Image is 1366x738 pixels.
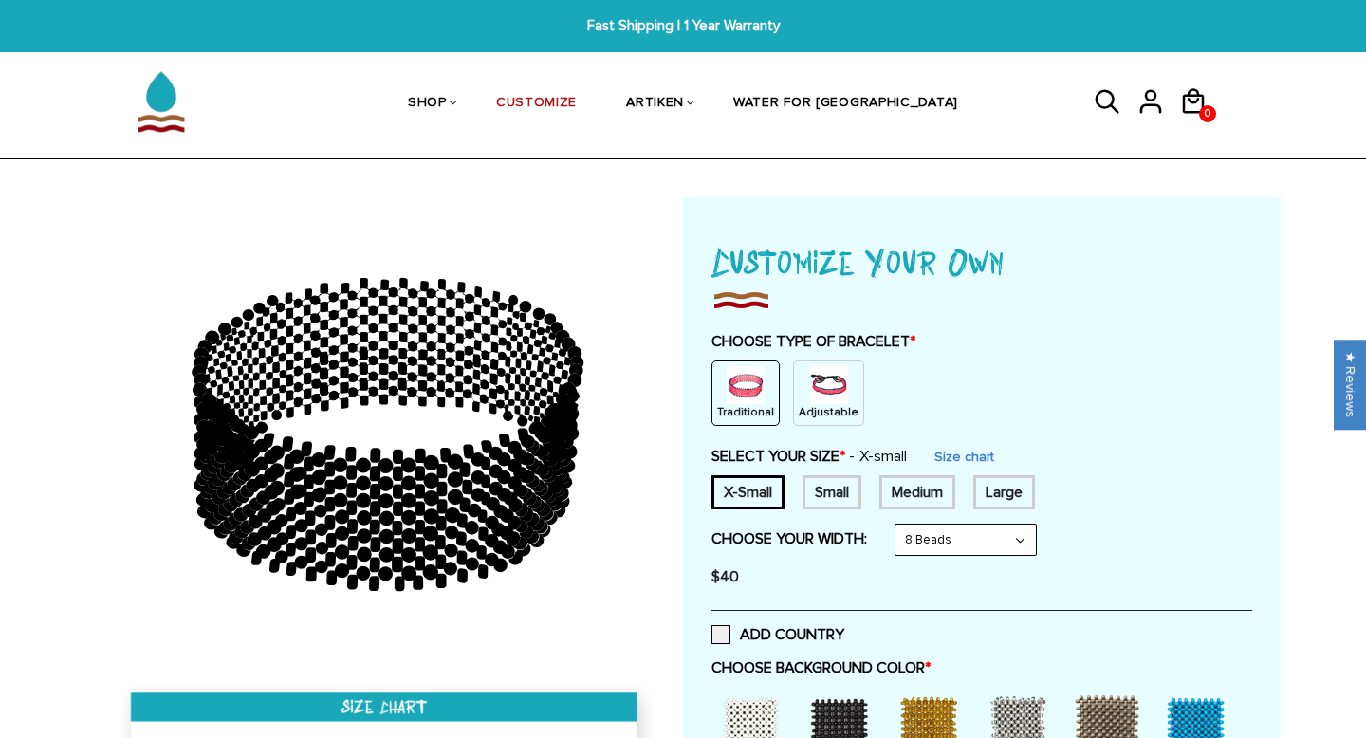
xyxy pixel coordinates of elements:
label: SELECT YOUR SIZE [711,447,907,466]
a: CUSTOMIZE [496,55,577,153]
span: X-small [849,447,907,466]
img: string.PNG [810,366,848,404]
div: String [793,360,864,426]
span: $40 [711,567,739,586]
a: ARTIKEN [626,55,684,153]
div: Click to open Judge.me floating reviews tab [1334,340,1366,430]
p: Traditional [717,404,774,420]
label: CHOOSE BACKGROUND COLOR [711,658,1252,677]
div: Non String [711,360,780,426]
p: Adjustable [799,404,858,420]
h1: Customize Your Own [711,235,1252,286]
span: 0 [1200,100,1215,128]
img: imgboder_100x.png [711,286,770,313]
div: 7.5 inches [879,475,955,509]
div: 6 inches [711,475,785,509]
span: Fast Shipping | 1 Year Warranty [421,15,945,37]
a: WATER FOR [GEOGRAPHIC_DATA] [733,55,958,153]
label: CHOOSE TYPE OF BRACELET [711,332,1252,351]
label: CHOOSE YOUR WIDTH: [711,529,867,548]
label: ADD COUNTRY [711,625,844,644]
a: Size chart [934,449,994,465]
img: non-string.png [727,366,765,404]
a: 0 [1179,121,1222,124]
div: 8 inches [973,475,1035,509]
div: 7 inches [803,475,861,509]
a: SHOP [408,55,447,153]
